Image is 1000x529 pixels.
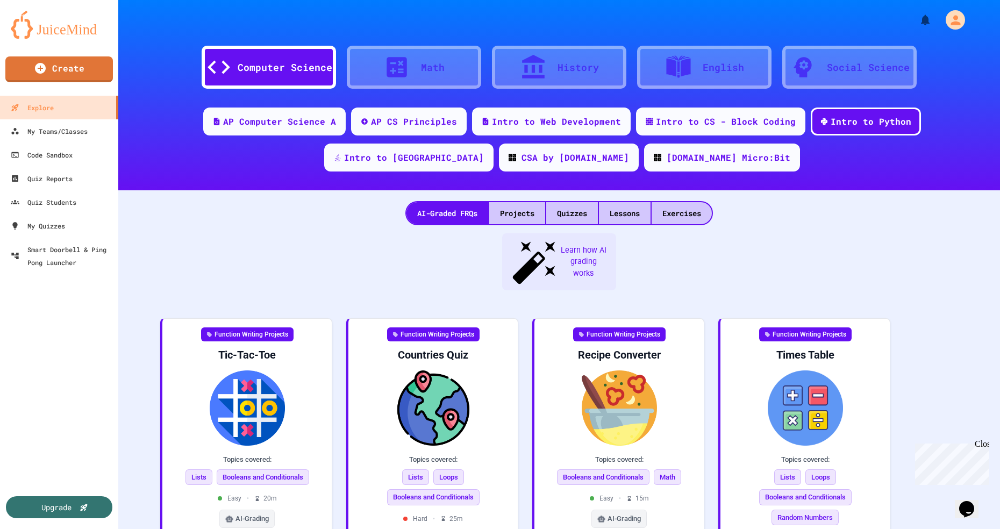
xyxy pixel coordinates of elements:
[11,243,114,269] div: Smart Doorbell & Ping Pong Launcher
[703,60,744,75] div: English
[371,115,457,128] div: AP CS Principles
[772,510,839,526] span: Random Numbers
[608,513,641,524] span: AI-Grading
[357,454,509,465] div: Topics covered:
[759,489,852,505] span: Booleans and Conditionals
[387,489,480,505] span: Booleans and Conditionals
[729,370,881,446] img: Times Table
[543,370,695,446] img: Recipe Converter
[41,502,72,513] div: Upgrade
[619,494,621,503] span: •
[433,469,464,485] span: Loops
[235,513,269,524] span: AI-Grading
[5,56,113,82] a: Create
[201,327,294,341] div: Function Writing Projects
[599,202,651,224] div: Lessons
[489,202,545,224] div: Projects
[654,154,661,161] img: CODE_logo_RGB.png
[402,469,429,485] span: Lists
[406,202,488,224] div: AI-Graded FRQs
[11,172,73,185] div: Quiz Reports
[667,151,790,164] div: [DOMAIN_NAME] Micro:Bit
[557,469,649,485] span: Booleans and Conditionals
[656,115,796,128] div: Intro to CS - Block Coding
[729,348,881,362] div: Times Table
[729,454,881,465] div: Topics covered:
[759,327,852,341] div: Function Writing Projects
[357,370,509,446] img: Countries Quiz
[774,469,801,485] span: Lists
[509,154,516,161] img: CODE_logo_RGB.png
[433,514,435,524] span: •
[11,101,54,114] div: Explore
[654,469,681,485] span: Math
[403,514,463,524] div: Hard 25 m
[831,115,911,128] div: Intro to Python
[546,202,598,224] div: Quizzes
[185,469,212,485] span: Lists
[899,11,934,29] div: My Notifications
[11,11,108,39] img: logo-orange.svg
[543,348,695,362] div: Recipe Converter
[522,151,629,164] div: CSA by [DOMAIN_NAME]
[387,327,480,341] div: Function Writing Projects
[543,454,695,465] div: Topics covered:
[559,245,608,280] span: Learn how AI grading works
[247,494,249,503] span: •
[218,494,277,503] div: Easy 20 m
[805,469,836,485] span: Loops
[558,60,599,75] div: History
[223,115,336,128] div: AP Computer Science A
[573,327,666,341] div: Function Writing Projects
[171,370,323,446] img: Tic-Tac-Toe
[421,60,445,75] div: Math
[11,125,88,138] div: My Teams/Classes
[492,115,621,128] div: Intro to Web Development
[934,8,968,32] div: My Account
[344,151,484,164] div: Intro to [GEOGRAPHIC_DATA]
[238,60,332,75] div: Computer Science
[11,196,76,209] div: Quiz Students
[652,202,712,224] div: Exercises
[171,348,323,362] div: Tic-Tac-Toe
[590,494,649,503] div: Easy 15 m
[911,439,989,485] iframe: chat widget
[955,486,989,518] iframe: chat widget
[11,148,73,161] div: Code Sandbox
[357,348,509,362] div: Countries Quiz
[217,469,309,485] span: Booleans and Conditionals
[4,4,74,68] div: Chat with us now!Close
[827,60,910,75] div: Social Science
[11,219,65,232] div: My Quizzes
[171,454,323,465] div: Topics covered:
